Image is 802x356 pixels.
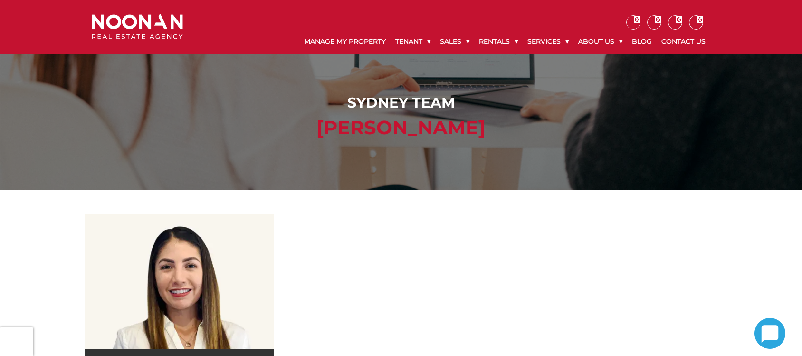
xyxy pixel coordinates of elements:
a: Sales [435,30,474,54]
a: Tenant [391,30,435,54]
a: About Us [573,30,627,54]
img: Angie Maya [85,214,275,349]
a: Contact Us [657,30,710,54]
a: Blog [627,30,657,54]
h2: [PERSON_NAME] [94,116,708,139]
img: Noonan Real Estate Agency [92,14,183,40]
a: Manage My Property [299,30,391,54]
a: Services [523,30,573,54]
a: Rentals [474,30,523,54]
h1: Sydney Team [94,94,708,111]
